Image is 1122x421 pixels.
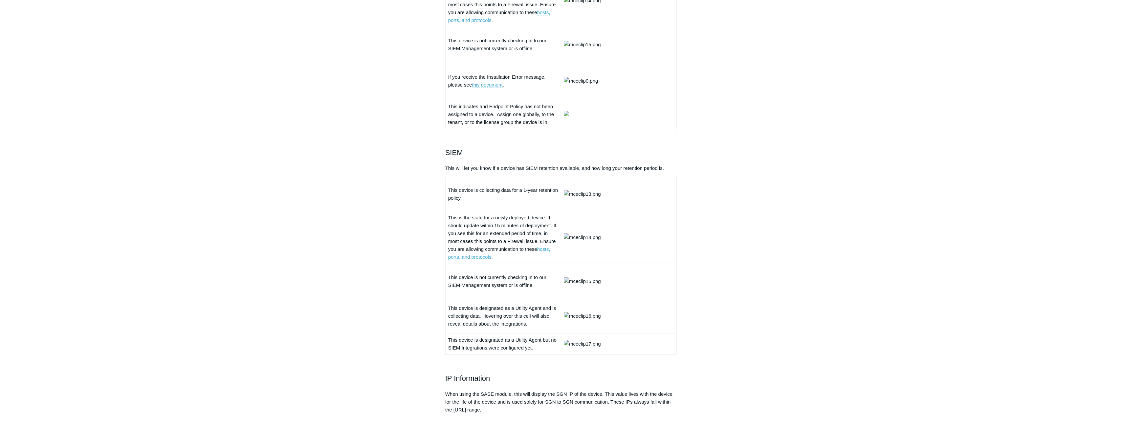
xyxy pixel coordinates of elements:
[564,233,601,241] img: mceclip14.png
[445,299,561,333] td: This device is designated as a Utility Agent and is collecting data. Hovering over this cell will...
[564,77,598,85] img: mceclip0.png
[564,111,569,116] img: 31248040042003
[445,147,677,158] h2: SIEM
[564,190,601,198] img: mceclip13.png
[445,333,561,355] td: This device is designated as a Utility Agent but no SIEM Integrations were configured yet.
[564,340,601,348] img: mceclip17.png
[445,177,561,211] td: This device is collecting data for a 1-year retention policy.
[472,82,502,88] a: this document
[445,264,561,299] td: This device is not currently checking in to our SIEM Management system or is offline.
[564,312,601,320] img: mceclip16.png
[448,10,550,23] a: hosts, ports, and protocols
[564,277,601,285] img: mceclip15.png
[445,27,561,62] td: This device is not currently checking in to our SIEM Management system or is offline.
[445,62,561,100] td: If you receive the Installation Error message, please see .
[445,164,677,172] p: This will let you know if a device has SIEM retention available, and how long your retention peri...
[564,41,601,49] img: mceclip15.png
[445,211,561,264] td: This is the state for a newly deployed device. It should update within 15 minutes of deployment. ...
[445,372,677,384] h2: IP Information
[445,390,677,414] p: When using the SASE module, this will display the SGN IP of the device. This value lives with the...
[445,100,561,129] td: This indicates and Endpoint Policy has not been assigned to a device. Assign one globally, to the...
